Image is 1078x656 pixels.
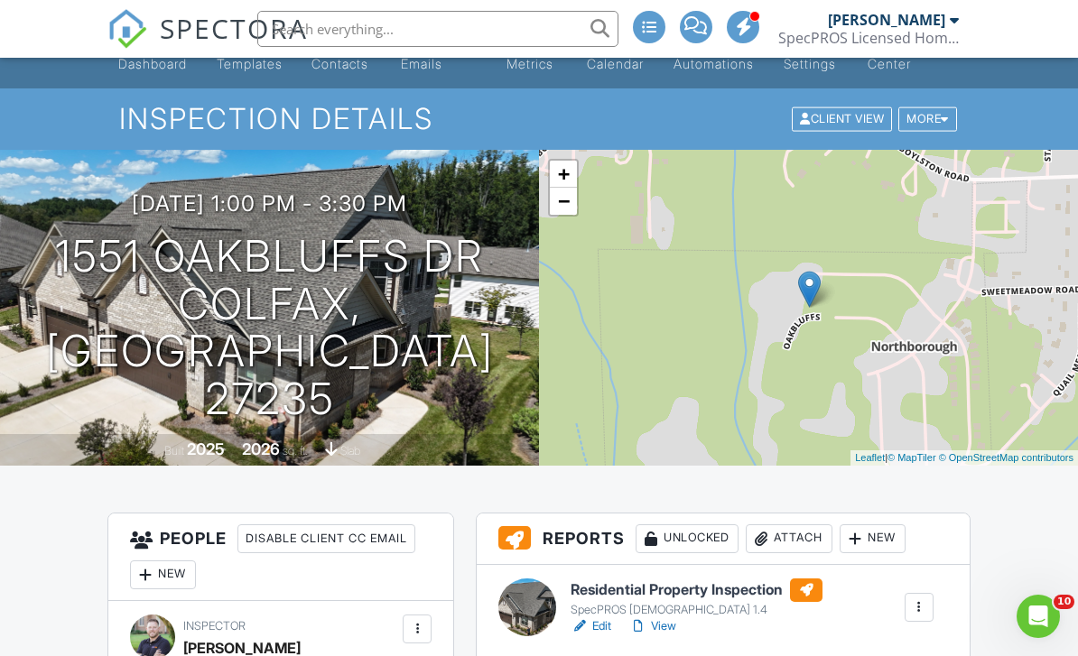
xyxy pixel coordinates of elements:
[506,56,553,71] div: Metrics
[108,513,453,601] h3: People
[850,450,1078,466] div: |
[242,439,280,458] div: 2026
[311,56,368,71] div: Contacts
[29,233,510,423] h1: 1551 Oakbluffs Dr Colfax, [GEOGRAPHIC_DATA] 27235
[939,452,1073,463] a: © OpenStreetMap contributors
[257,11,618,47] input: Search everything...
[340,444,360,457] span: slab
[164,444,184,457] span: Built
[477,513,969,565] h3: Reports
[1017,595,1060,638] iframe: Intercom live chat
[587,56,644,71] div: Calendar
[898,107,957,132] div: More
[855,452,885,463] a: Leaflet
[1054,595,1074,609] span: 10
[887,452,936,463] a: © MapTiler
[283,444,308,457] span: sq. ft.
[237,524,415,553] div: Disable Client CC Email
[130,560,196,589] div: New
[550,161,577,188] a: Zoom in
[746,524,832,553] div: Attach
[674,56,754,71] div: Automations
[132,191,407,216] h3: [DATE] 1:00 pm - 3:30 pm
[636,524,739,553] div: Unlocked
[550,188,577,215] a: Zoom out
[183,619,246,633] span: Inspector
[107,24,308,62] a: SPECTORA
[790,111,897,125] a: Client View
[107,9,147,49] img: The Best Home Inspection Software - Spectora
[187,439,225,458] div: 2025
[840,524,906,553] div: New
[119,103,959,134] h1: Inspection Details
[160,9,308,47] span: SPECTORA
[784,56,836,71] div: Settings
[828,11,945,29] div: [PERSON_NAME]
[778,29,959,47] div: SpecPROS Licensed Home Inspectors
[571,578,822,602] h6: Residential Property Inspection
[792,107,892,132] div: Client View
[571,578,822,618] a: Residential Property Inspection SpecPROS [DEMOGRAPHIC_DATA] 1.4
[571,617,611,635] a: Edit
[629,617,676,635] a: View
[571,603,822,617] div: SpecPROS [DEMOGRAPHIC_DATA] 1.4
